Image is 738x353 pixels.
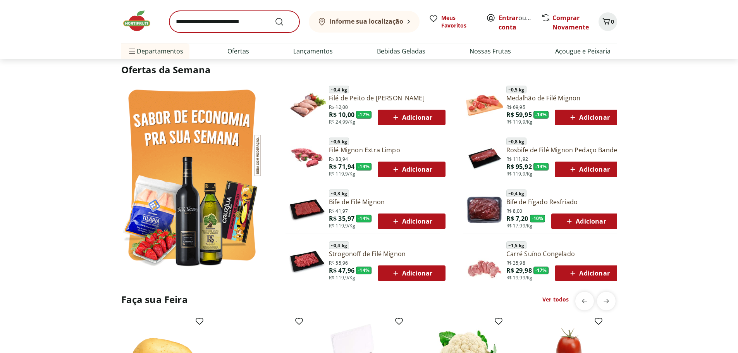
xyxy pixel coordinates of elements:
span: ~ 0,8 kg [506,138,526,145]
a: Entrar [499,14,518,22]
button: Informe sua localização [309,11,420,33]
button: Adicionar [555,265,623,281]
button: Submit Search [275,17,293,26]
span: R$ 19,99/Kg [506,275,533,281]
button: Adicionar [555,110,623,125]
span: ~ 0,4 kg [329,241,349,249]
span: Adicionar [568,269,609,278]
span: Adicionar [391,113,432,122]
span: R$ 35,98 [506,258,525,266]
a: Lançamentos [293,46,333,56]
span: Adicionar [564,217,606,226]
img: Filé de Peito de Frango Resfriado [289,87,326,124]
span: R$ 119,9/Kg [329,171,355,177]
span: - 14 % [533,163,549,170]
a: Bife de Fígado Resfriado [506,198,619,206]
span: Adicionar [391,165,432,174]
a: Ver todos [542,296,569,303]
span: ~ 1,5 kg [506,241,526,249]
span: R$ 69,95 [506,103,525,110]
span: ~ 0,6 kg [329,138,349,145]
span: R$ 17,99/Kg [506,223,533,229]
span: R$ 35,97 [329,214,354,223]
a: Comprar Novamente [552,14,589,31]
span: R$ 71,94 [329,162,354,171]
img: Principal [466,243,503,280]
span: - 14 % [533,111,549,119]
span: Adicionar [391,217,432,226]
button: Adicionar [555,162,623,177]
span: R$ 119,9/Kg [329,223,355,229]
span: ~ 0,4 kg [506,189,526,197]
img: Bife de Fígado Resfriado [466,191,503,228]
span: 0 [611,18,614,25]
span: R$ 41,97 [329,207,348,214]
button: Carrinho [599,12,617,31]
span: ou [499,13,533,32]
span: Departamentos [127,42,183,60]
span: - 17 % [533,267,549,274]
a: Bebidas Geladas [377,46,425,56]
a: Filé Mignon Extra Limpo [329,146,446,154]
span: - 14 % [356,163,372,170]
a: Filé de Peito de [PERSON_NAME] [329,94,446,102]
button: Adicionar [378,162,446,177]
img: Filé Mignon Extra Limpo [289,139,326,176]
span: R$ 59,95 [506,110,532,119]
span: - 10 % [530,215,545,222]
span: R$ 47,96 [329,266,354,275]
span: R$ 119,9/Kg [506,119,533,125]
a: Nossas Frutas [470,46,511,56]
a: Bife de Filé Mignon [329,198,446,206]
span: R$ 12,00 [329,103,348,110]
img: Principal [289,243,326,280]
span: Adicionar [568,165,609,174]
img: Ver todos [121,83,263,271]
span: - 14 % [356,215,372,222]
span: R$ 119,9/Kg [506,171,533,177]
span: - 17 % [356,111,372,119]
img: Principal [466,139,503,176]
span: R$ 7,20 [506,214,528,223]
button: Adicionar [378,214,446,229]
h2: Ofertas da Semana [121,63,617,76]
span: R$ 10,00 [329,110,354,119]
a: Carré Suíno Congelado [506,250,623,258]
button: Adicionar [551,214,619,229]
a: Medalhão de Filé Mignon [506,94,623,102]
img: Hortifruti [121,9,160,33]
span: ~ 0,3 kg [329,189,349,197]
span: ~ 0,5 kg [506,86,526,93]
button: Adicionar [378,265,446,281]
span: R$ 83,94 [329,155,348,162]
button: next [597,292,616,310]
a: Criar conta [499,14,541,31]
span: R$ 55,96 [329,258,348,266]
input: search [169,11,299,33]
button: Menu [127,42,137,60]
span: R$ 24,99/Kg [329,119,355,125]
a: Meus Favoritos [429,14,477,29]
span: Adicionar [391,269,432,278]
span: Adicionar [568,113,609,122]
h2: Faça sua Feira [121,293,188,306]
img: Principal [289,191,326,228]
span: R$ 111,92 [506,155,528,162]
b: Informe sua localização [330,17,403,26]
span: R$ 95,92 [506,162,532,171]
span: R$ 8,00 [506,207,523,214]
span: - 14 % [356,267,372,274]
span: ~ 0,4 kg [329,86,349,93]
a: Strogonoff de Filé Mignon [329,250,446,258]
span: Meus Favoritos [441,14,477,29]
a: Rosbife de Filé Mignon Pedaço Bandeja [506,146,623,154]
button: Adicionar [378,110,446,125]
button: previous [575,292,594,310]
a: Ofertas [227,46,249,56]
span: R$ 119,9/Kg [329,275,355,281]
span: R$ 29,98 [506,266,532,275]
a: Açougue e Peixaria [555,46,611,56]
